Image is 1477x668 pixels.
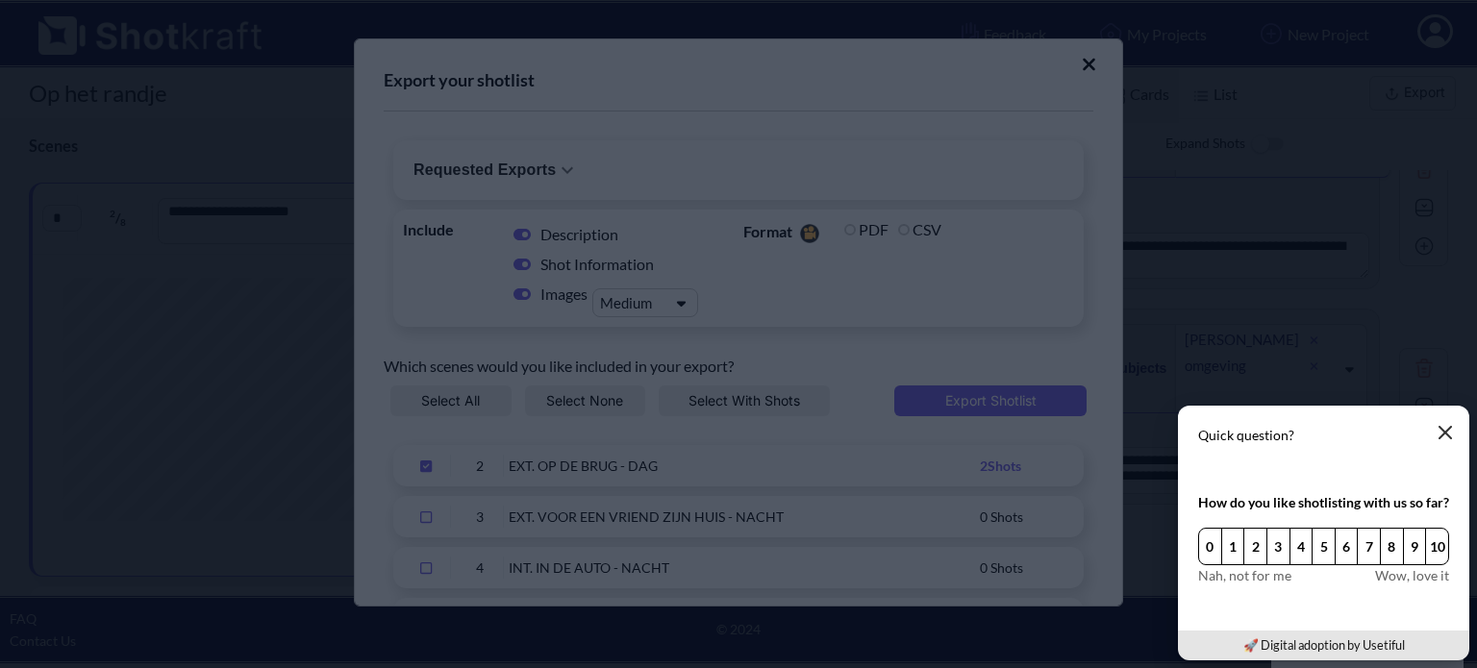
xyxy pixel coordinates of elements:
[1243,528,1267,565] button: 2
[14,16,178,31] div: Online
[1266,528,1290,565] button: 3
[1375,565,1449,585] span: Wow, love it
[1243,637,1405,653] a: 🚀 Digital adoption by Usetiful
[1312,528,1336,565] button: 5
[1380,528,1404,565] button: 8
[1198,565,1291,585] span: Nah, not for me
[1198,528,1222,565] button: 0
[1335,528,1359,565] button: 6
[1289,528,1314,565] button: 4
[1198,492,1449,512] div: How do you like shotlisting with us so far?
[1425,528,1449,565] button: 10
[1357,528,1381,565] button: 7
[1221,528,1245,565] button: 1
[1198,426,1449,445] p: Quick question?
[1403,528,1427,565] button: 9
